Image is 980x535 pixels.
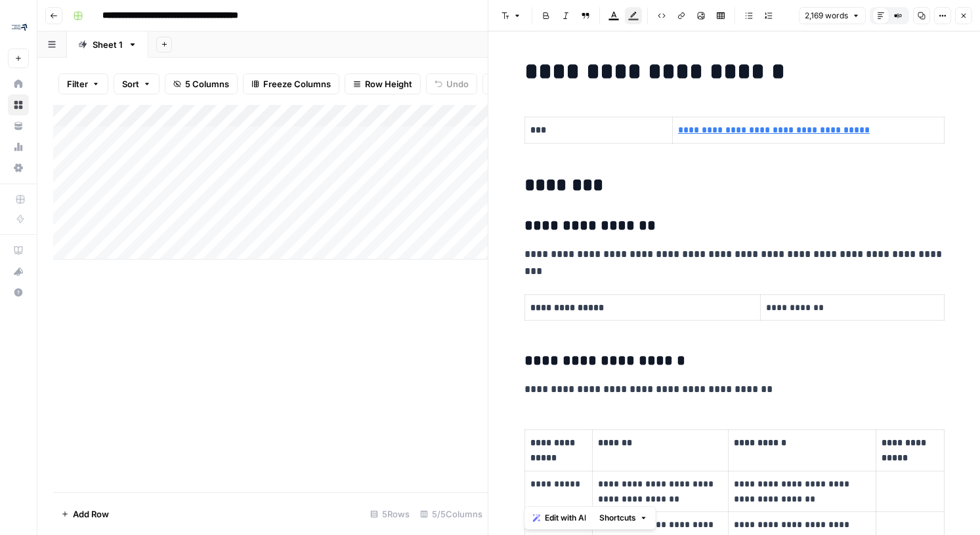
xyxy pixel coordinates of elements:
[8,136,29,157] a: Usage
[8,115,29,136] a: Your Data
[426,73,477,94] button: Undo
[67,31,148,58] a: Sheet 1
[799,7,866,24] button: 2,169 words
[528,509,591,526] button: Edit with AI
[243,73,339,94] button: Freeze Columns
[594,509,653,526] button: Shortcuts
[53,504,117,525] button: Add Row
[263,77,331,90] span: Freeze Columns
[185,77,229,90] span: 5 Columns
[9,262,28,281] div: What's new?
[805,10,848,22] span: 2,169 words
[415,504,488,525] div: 5/5 Columns
[8,73,29,94] a: Home
[599,512,636,524] span: Shortcuts
[8,282,29,303] button: Help + Support
[8,240,29,261] a: AirOps Academy
[122,77,139,90] span: Sort
[8,15,32,39] img: Compound Growth Logo
[67,77,88,90] span: Filter
[8,94,29,115] a: Browse
[8,261,29,282] button: What's new?
[345,73,421,94] button: Row Height
[73,507,109,521] span: Add Row
[8,157,29,178] a: Settings
[114,73,160,94] button: Sort
[365,77,412,90] span: Row Height
[58,73,108,94] button: Filter
[365,504,415,525] div: 5 Rows
[165,73,238,94] button: 5 Columns
[446,77,469,90] span: Undo
[8,10,29,43] button: Workspace: Compound Growth
[93,38,123,51] div: Sheet 1
[545,512,586,524] span: Edit with AI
